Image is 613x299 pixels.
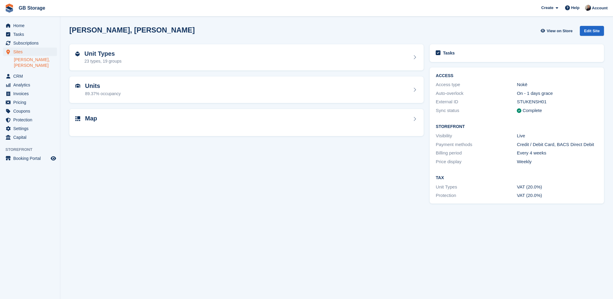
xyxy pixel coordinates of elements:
[436,184,517,191] div: Unit Types
[50,155,57,162] a: Preview store
[585,5,591,11] img: Karl Walker
[13,107,49,115] span: Coupons
[436,141,517,148] div: Payment methods
[517,132,598,139] div: Live
[3,124,57,133] a: menu
[436,132,517,139] div: Visibility
[5,147,60,153] span: Storefront
[436,107,517,114] div: Sync status
[3,133,57,142] a: menu
[3,39,57,47] a: menu
[540,26,575,36] a: View on Store
[3,81,57,89] a: menu
[523,107,542,114] div: Complete
[592,5,608,11] span: Account
[517,98,598,105] div: STUKENSH01
[3,21,57,30] a: menu
[580,26,604,38] a: Edit Site
[517,141,598,148] div: Credit / Debit Card, BACS Direct Debit
[436,90,517,97] div: Auto-overlock
[436,150,517,157] div: Billing period
[13,154,49,163] span: Booking Portal
[75,51,80,56] img: unit-type-icn-2b2737a686de81e16bb02015468b77c625bbabd49415b5ef34ead5e3b44a266d.svg
[3,48,57,56] a: menu
[75,84,80,88] img: unit-icn-7be61d7bf1b0ce9d3e12c5938cc71ed9869f7b940bace4675aadf7bd6d80202e.svg
[13,21,49,30] span: Home
[3,154,57,163] a: menu
[13,124,49,133] span: Settings
[13,39,49,47] span: Subscriptions
[13,98,49,107] span: Pricing
[443,50,455,56] h2: Tasks
[85,115,97,122] h2: Map
[3,107,57,115] a: menu
[69,44,424,71] a: Unit Types 23 types, 19 groups
[436,158,517,165] div: Price display
[580,26,604,36] div: Edit Site
[13,30,49,39] span: Tasks
[436,73,598,78] h2: ACCESS
[541,5,553,11] span: Create
[13,81,49,89] span: Analytics
[517,158,598,165] div: Weekly
[436,176,598,180] h2: Tax
[517,192,598,199] div: VAT (20.0%)
[547,28,573,34] span: View on Store
[517,150,598,157] div: Every 4 weeks
[75,116,80,121] img: map-icn-33ee37083ee616e46c38cad1a60f524a97daa1e2b2c8c0bc3eb3415660979fc1.svg
[85,91,121,97] div: 89.37% occupancy
[436,98,517,105] div: External ID
[16,3,48,13] a: GB Storage
[436,192,517,199] div: Protection
[69,76,424,103] a: Units 89.37% occupancy
[13,48,49,56] span: Sites
[3,89,57,98] a: menu
[84,58,122,64] div: 23 types, 19 groups
[85,83,121,89] h2: Units
[84,50,122,57] h2: Unit Types
[517,90,598,97] div: On - 1 days grace
[69,109,424,136] a: Map
[436,124,598,129] h2: Storefront
[3,116,57,124] a: menu
[13,89,49,98] span: Invoices
[3,98,57,107] a: menu
[436,81,517,88] div: Access type
[13,72,49,80] span: CRM
[14,57,57,68] a: [PERSON_NAME], [PERSON_NAME]
[13,116,49,124] span: Protection
[13,133,49,142] span: Capital
[517,184,598,191] div: VAT (20.0%)
[69,26,195,34] h2: [PERSON_NAME], [PERSON_NAME]
[517,81,598,88] div: Nokē
[5,4,14,13] img: stora-icon-8386f47178a22dfd0bd8f6a31ec36ba5ce8667c1dd55bd0f319d3a0aa187defe.svg
[571,5,580,11] span: Help
[3,72,57,80] a: menu
[3,30,57,39] a: menu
